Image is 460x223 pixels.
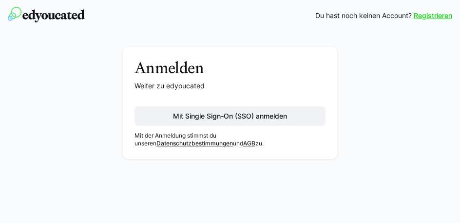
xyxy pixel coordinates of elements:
[8,7,85,22] img: edyoucated
[134,81,326,91] p: Weiter zu edyoucated
[156,140,233,147] a: Datenschutzbestimmungen
[134,59,326,77] h3: Anmelden
[172,111,288,121] span: Mit Single Sign-On (SSO) anmelden
[134,106,326,126] button: Mit Single Sign-On (SSO) anmelden
[243,140,255,147] a: AGB
[134,132,326,147] p: Mit der Anmeldung stimmst du unseren und zu.
[414,11,452,20] a: Registrieren
[315,11,412,20] span: Du hast noch keinen Account?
